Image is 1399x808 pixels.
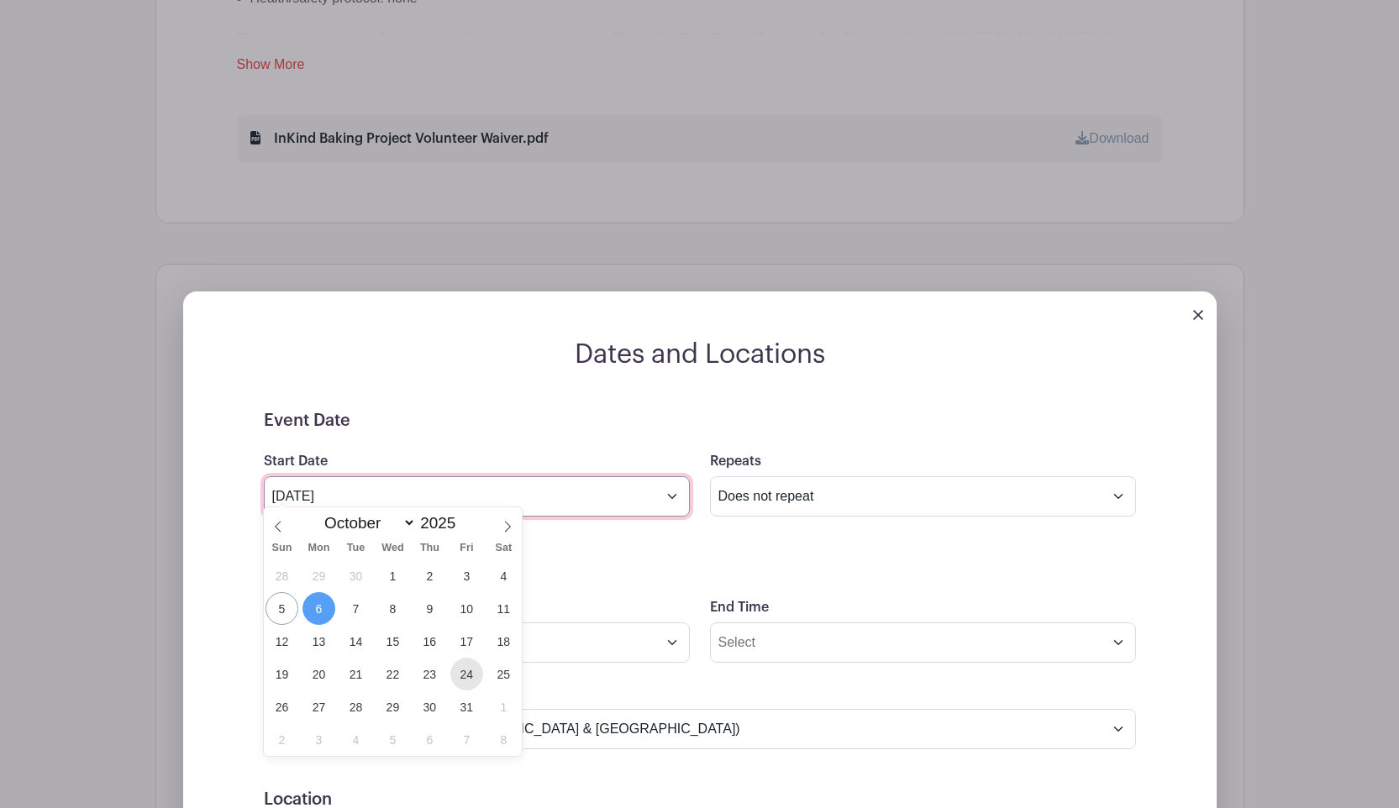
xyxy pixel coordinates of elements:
span: Sat [485,543,522,554]
span: November 8, 2025 [487,723,520,756]
span: Mon [300,543,337,554]
label: Start Date [264,454,328,470]
span: October 31, 2025 [450,690,483,723]
label: End Time [710,600,769,616]
span: October 8, 2025 [376,592,409,625]
span: October 15, 2025 [376,625,409,658]
span: October 25, 2025 [487,658,520,690]
span: October 2, 2025 [413,559,446,592]
span: October 14, 2025 [339,625,372,658]
span: September 30, 2025 [339,559,372,592]
span: September 28, 2025 [266,559,298,592]
span: October 30, 2025 [413,690,446,723]
span: Fri [448,543,485,554]
span: November 7, 2025 [450,723,483,756]
span: October 20, 2025 [302,658,335,690]
span: October 26, 2025 [266,690,298,723]
span: October 1, 2025 [376,559,409,592]
span: October 4, 2025 [487,559,520,592]
span: October 3, 2025 [450,559,483,592]
span: September 29, 2025 [302,559,335,592]
span: October 6, 2025 [302,592,335,625]
span: October 13, 2025 [302,625,335,658]
span: October 7, 2025 [339,592,372,625]
span: October 23, 2025 [413,658,446,690]
span: November 6, 2025 [413,723,446,756]
input: Select [710,622,1136,663]
input: Select [264,476,690,517]
span: October 9, 2025 [413,592,446,625]
span: October 29, 2025 [376,690,409,723]
h2: Dates and Locations [183,338,1217,370]
span: November 1, 2025 [487,690,520,723]
span: Tue [337,543,374,554]
span: November 2, 2025 [266,723,298,756]
span: November 5, 2025 [376,723,409,756]
span: October 22, 2025 [376,658,409,690]
span: October 10, 2025 [450,592,483,625]
span: Wed [374,543,411,554]
span: Sun [264,543,301,554]
span: October 27, 2025 [302,690,335,723]
input: Year [416,514,469,533]
span: November 4, 2025 [339,723,372,756]
span: Thu [411,543,448,554]
span: October 19, 2025 [266,658,298,690]
span: November 3, 2025 [302,723,335,756]
span: October 21, 2025 [339,658,372,690]
span: October 11, 2025 [487,592,520,625]
span: October 17, 2025 [450,625,483,658]
span: October 28, 2025 [339,690,372,723]
h5: Time [264,557,1136,577]
label: Repeats [710,454,761,470]
span: October 12, 2025 [266,625,298,658]
span: October 5, 2025 [266,592,298,625]
span: October 18, 2025 [487,625,520,658]
select: Month [317,513,416,533]
span: October 24, 2025 [450,658,483,690]
span: October 16, 2025 [413,625,446,658]
h5: Event Date [264,411,1136,431]
img: close_button-5f87c8562297e5c2d7936805f587ecaba9071eb48480494691a3f1689db116b3.svg [1193,310,1203,320]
